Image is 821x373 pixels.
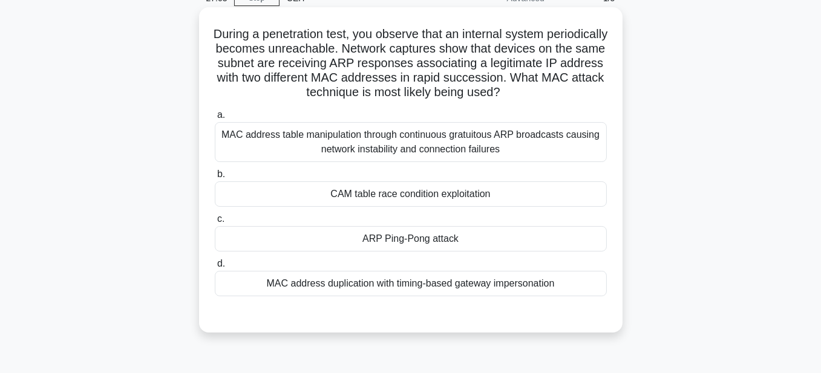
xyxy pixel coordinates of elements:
[217,258,225,268] span: d.
[215,226,607,251] div: ARP Ping-Pong attack
[217,169,225,179] span: b.
[214,27,608,100] h5: During a penetration test, you observe that an internal system periodically becomes unreachable. ...
[217,109,225,120] span: a.
[215,271,607,296] div: MAC address duplication with timing-based gateway impersonation
[215,181,607,207] div: CAM table race condition exploitation
[215,122,607,162] div: MAC address table manipulation through continuous gratuitous ARP broadcasts causing network insta...
[217,213,224,224] span: c.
